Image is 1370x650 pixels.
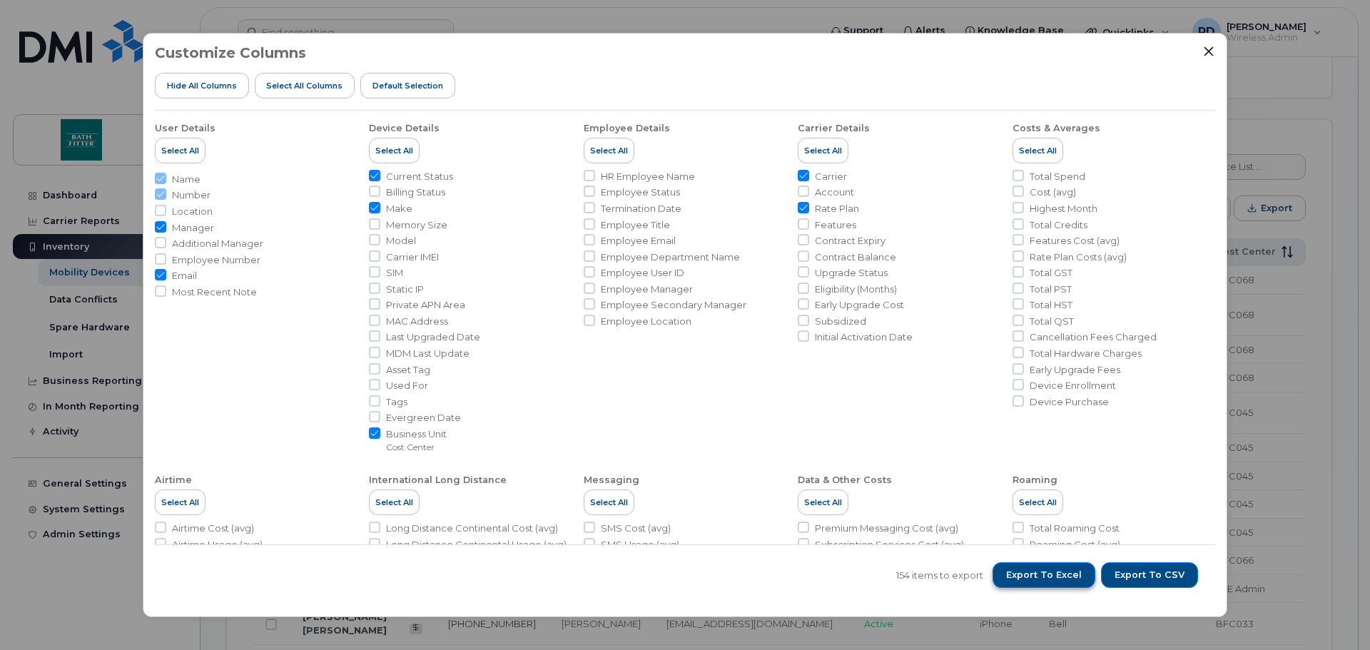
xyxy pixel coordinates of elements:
[386,218,447,232] span: Memory Size
[1030,522,1120,535] span: Total Roaming Cost
[815,250,896,264] span: Contract Balance
[369,122,440,135] div: Device Details
[590,145,628,156] span: Select All
[369,474,507,487] div: International Long Distance
[601,218,670,232] span: Employee Title
[601,234,676,248] span: Employee Email
[386,330,480,344] span: Last Upgraded Date
[1019,497,1057,508] span: Select All
[1030,234,1120,248] span: Features Cost (avg)
[1030,218,1087,232] span: Total Credits
[584,474,639,487] div: Messaging
[1030,363,1120,377] span: Early Upgrade Fees
[386,266,403,280] span: SIM
[1030,330,1157,344] span: Cancellation Fees Charged
[815,283,897,296] span: Eligibility (Months)
[1030,283,1072,296] span: Total PST
[386,298,465,312] span: Private APN Area
[360,73,455,98] button: Default Selection
[172,285,257,299] span: Most Recent Note
[601,202,681,215] span: Termination Date
[815,186,854,199] span: Account
[155,122,215,135] div: User Details
[386,170,453,183] span: Current Status
[815,266,888,280] span: Upgrade Status
[815,218,856,232] span: Features
[1013,122,1100,135] div: Costs & Averages
[815,330,913,344] span: Initial Activation Date
[386,427,447,441] span: Business Unit
[1006,569,1082,582] span: Export to Excel
[601,522,671,535] span: SMS Cost (avg)
[386,202,412,215] span: Make
[386,379,428,392] span: Used For
[1030,395,1109,409] span: Device Purchase
[1202,45,1215,58] button: Close
[386,250,439,264] span: Carrier IMEI
[601,266,684,280] span: Employee User ID
[815,298,904,312] span: Early Upgrade Cost
[590,497,628,508] span: Select All
[375,497,413,508] span: Select All
[815,315,866,328] span: Subsidized
[369,489,420,515] button: Select All
[815,538,964,552] span: Subscription Services Cost (avg)
[601,186,680,199] span: Employee Status
[266,80,342,91] span: Select all Columns
[601,315,691,328] span: Employee Location
[804,497,842,508] span: Select All
[161,497,199,508] span: Select All
[155,73,249,98] button: Hide All Columns
[993,562,1095,588] button: Export to Excel
[815,202,859,215] span: Rate Plan
[1030,347,1142,360] span: Total Hardware Charges
[601,283,693,296] span: Employee Manager
[155,489,205,515] button: Select All
[155,138,205,163] button: Select All
[896,569,983,582] span: 154 items to export
[172,188,210,202] span: Number
[386,411,461,425] span: Evergreen Date
[1030,186,1076,199] span: Cost (avg)
[1115,569,1184,582] span: Export to CSV
[601,250,740,264] span: Employee Department Name
[1030,538,1120,552] span: Roaming Cost (avg)
[172,522,254,535] span: Airtime Cost (avg)
[172,173,201,186] span: Name
[1013,138,1063,163] button: Select All
[1013,489,1063,515] button: Select All
[155,474,192,487] div: Airtime
[1101,562,1198,588] button: Export to CSV
[172,253,260,267] span: Employee Number
[804,145,842,156] span: Select All
[584,122,670,135] div: Employee Details
[255,73,355,98] button: Select all Columns
[601,170,695,183] span: HR Employee Name
[155,45,306,61] h3: Customize Columns
[386,234,416,248] span: Model
[1030,379,1116,392] span: Device Enrollment
[386,363,430,377] span: Asset Tag
[167,80,237,91] span: Hide All Columns
[1013,474,1057,487] div: Roaming
[601,538,679,552] span: SMS Usage (avg)
[375,145,413,156] span: Select All
[1030,202,1097,215] span: Highest Month
[1030,170,1085,183] span: Total Spend
[386,522,558,535] span: Long Distance Continental Cost (avg)
[1019,145,1057,156] span: Select All
[584,489,634,515] button: Select All
[584,138,634,163] button: Select All
[1030,266,1072,280] span: Total GST
[815,234,886,248] span: Contract Expiry
[601,298,746,312] span: Employee Secondary Manager
[386,347,470,360] span: MDM Last Update
[798,474,892,487] div: Data & Other Costs
[815,170,847,183] span: Carrier
[172,221,214,235] span: Manager
[798,138,848,163] button: Select All
[815,522,958,535] span: Premium Messaging Cost (avg)
[386,186,445,199] span: Billing Status
[161,145,199,156] span: Select All
[798,122,870,135] div: Carrier Details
